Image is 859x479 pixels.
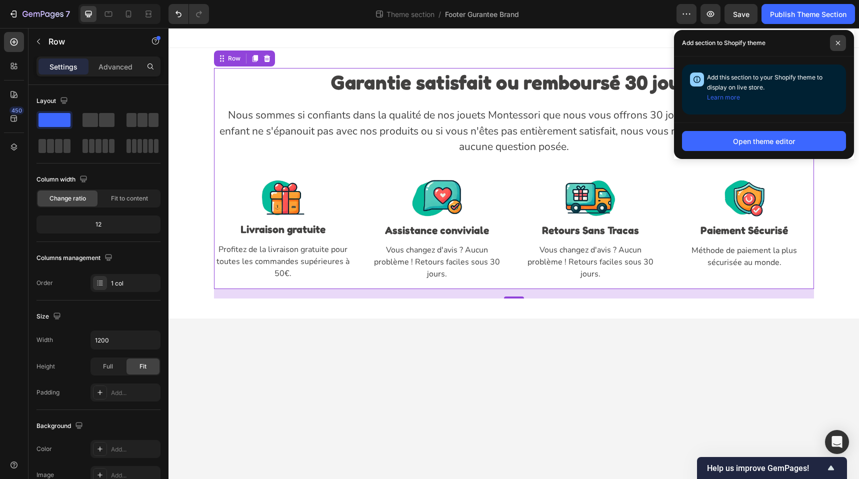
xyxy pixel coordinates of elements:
p: Assistance conviviale [200,194,337,210]
div: Height [36,362,55,371]
p: Advanced [98,61,132,72]
div: 1 col [111,279,158,288]
span: Theme section [384,9,436,19]
div: Order [36,278,53,287]
span: Help us improve GemPages! [707,463,825,473]
div: Layout [36,94,70,108]
div: Publish Theme Section [770,9,846,19]
span: Change ratio [49,194,86,203]
div: 450 [9,106,24,114]
p: Vous changez d'avis ? Aucun problème ! Retours faciles sous 30 jours. [200,216,337,252]
span: Fit to content [111,194,148,203]
div: Add... [111,445,158,454]
div: Column width [36,173,89,186]
span: / [438,9,441,19]
div: Color [36,444,52,453]
button: Save [724,4,757,24]
strong: Paiement Sécurisé [532,196,619,208]
div: Size [36,310,63,323]
span: Full [103,362,113,371]
span: Fit [139,362,146,371]
div: Background [36,419,85,433]
span: Add this section to your Shopify theme to display on live store. [707,73,822,101]
button: Publish Theme Section [761,4,855,24]
div: Add... [111,388,158,397]
p: Vous changez d'avis ? Aucun problème ! Retours faciles sous 30 jours. [354,216,491,252]
div: Width [36,335,53,344]
button: Show survey - Help us improve GemPages! [707,462,837,474]
strong: Retours Sans Tracas [373,196,470,208]
p: Méthode de paiement la plus sécurisée au monde. [507,216,644,240]
p: Row [48,35,133,47]
span: Save [733,10,749,18]
iframe: Design area [168,28,859,479]
div: Padding [36,388,59,397]
img: Alt Image [243,152,293,188]
button: Open theme editor [682,131,846,151]
input: Auto [91,331,160,349]
div: Row [57,26,74,35]
p: Add section to Shopify theme [682,38,765,48]
p: Settings [49,61,77,72]
div: Open theme editor [733,136,795,146]
img: Alt Image [397,152,447,188]
img: Alt Image [556,152,596,189]
button: 7 [4,4,74,24]
span: Footer Gurantee Brand [445,9,519,19]
div: 12 [38,217,158,231]
button: Learn more [707,92,740,102]
div: Open Intercom Messenger [825,430,849,454]
p: 7 [65,8,70,20]
div: Columns management [36,251,114,265]
div: Undo/Redo [168,4,209,24]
